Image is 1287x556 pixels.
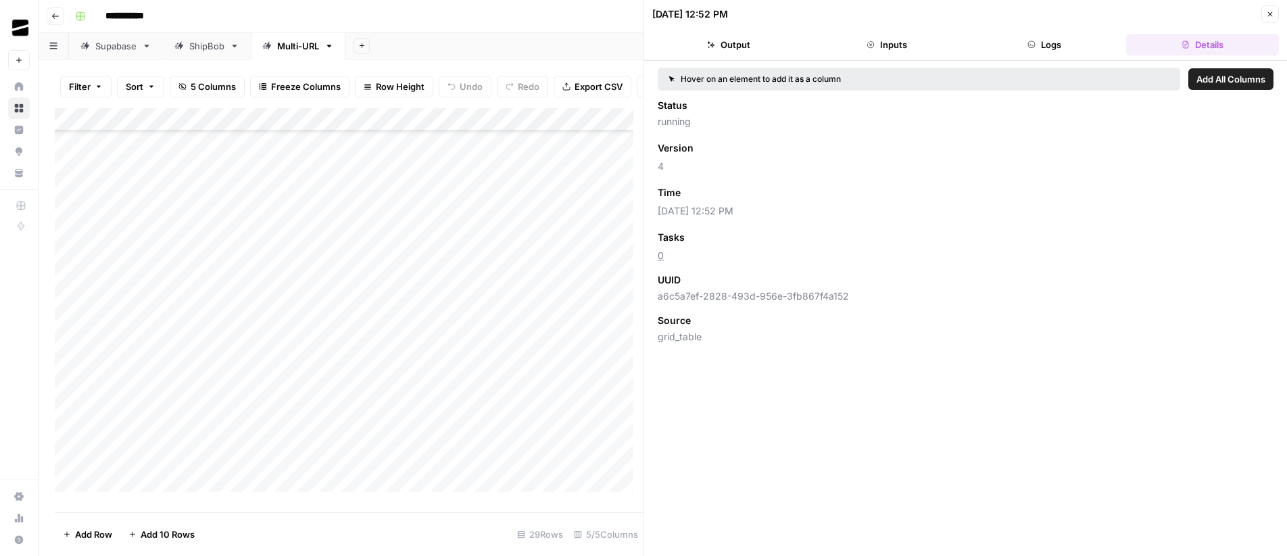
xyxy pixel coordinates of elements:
[658,160,1273,173] span: 4
[8,162,30,184] a: Your Data
[95,39,137,53] div: Supabase
[652,34,805,55] button: Output
[8,11,30,45] button: Workspace: OGM
[658,186,681,200] span: Time
[271,80,341,93] span: Freeze Columns
[60,76,112,97] button: Filter
[518,80,539,93] span: Redo
[658,115,1273,129] span: running
[120,524,203,545] button: Add 10 Rows
[250,76,349,97] button: Freeze Columns
[189,39,224,53] div: ShipBob
[554,76,631,97] button: Export CSV
[652,7,728,21] div: [DATE] 12:52 PM
[497,76,548,97] button: Redo
[1126,34,1279,55] button: Details
[191,80,236,93] span: 5 Columns
[8,119,30,141] a: Insights
[669,73,1005,85] div: Hover on an element to add it as a column
[658,330,1273,344] span: grid_table
[8,16,32,40] img: OGM Logo
[376,80,424,93] span: Row Height
[658,141,694,155] span: Version
[658,99,687,112] span: Status
[568,524,643,545] div: 5/5 Columns
[163,32,251,60] a: ShipBob
[810,34,963,55] button: Inputs
[969,34,1121,55] button: Logs
[170,76,245,97] button: 5 Columns
[8,507,30,529] a: Usage
[55,524,120,545] button: Add Row
[141,528,195,541] span: Add 10 Rows
[69,32,163,60] a: Supabase
[658,250,664,261] a: 0
[1188,68,1273,90] button: Add All Columns
[658,231,685,244] span: Tasks
[8,486,30,507] a: Settings
[75,528,112,541] span: Add Row
[658,273,681,287] span: UUID
[355,76,433,97] button: Row Height
[658,289,1273,303] span: a6c5a7ef-2828-493d-956e-3fb867f4a152
[460,80,483,93] span: Undo
[117,76,164,97] button: Sort
[1196,72,1265,86] span: Add All Columns
[126,80,143,93] span: Sort
[658,204,1273,218] span: [DATE] 12:52 PM
[439,76,491,97] button: Undo
[8,529,30,551] button: Help + Support
[512,524,568,545] div: 29 Rows
[575,80,623,93] span: Export CSV
[8,76,30,97] a: Home
[658,314,691,327] span: Source
[8,141,30,162] a: Opportunities
[69,80,91,93] span: Filter
[251,32,345,60] a: Multi-URL
[277,39,319,53] div: Multi-URL
[8,97,30,119] a: Browse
